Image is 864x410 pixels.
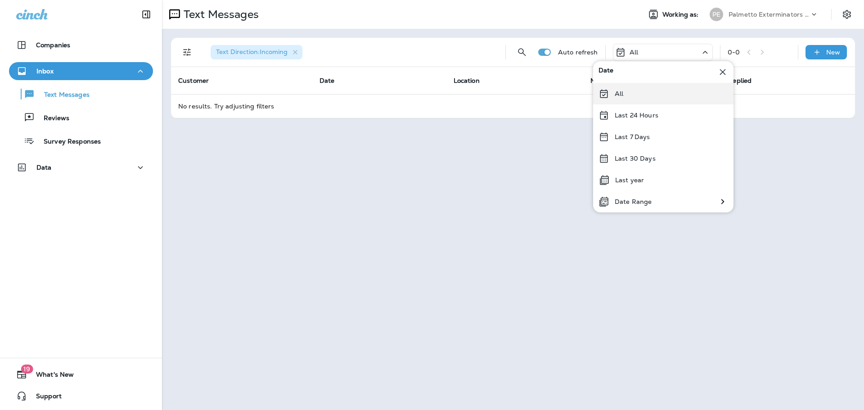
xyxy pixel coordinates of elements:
p: Last 24 Hours [615,112,658,119]
p: Last 30 Days [615,155,656,162]
span: Date [598,67,614,77]
span: Date [319,77,335,85]
span: Support [27,392,62,403]
span: Message [590,77,618,85]
td: No results. Try adjusting filters [171,94,855,118]
p: Survey Responses [35,138,101,146]
span: Location [454,77,480,85]
span: What's New [27,371,74,382]
button: Collapse Sidebar [134,5,159,23]
button: Data [9,158,153,176]
p: Last year [615,176,644,184]
button: Companies [9,36,153,54]
span: 19 [21,365,33,374]
p: Data [36,164,52,171]
p: New [826,49,840,56]
p: Inbox [36,68,54,75]
button: Filters [178,43,196,61]
p: All [615,90,623,97]
button: Settings [839,6,855,23]
p: Auto refresh [558,49,598,56]
button: Search Messages [513,43,531,61]
div: 0 - 0 [728,49,740,56]
button: Support [9,387,153,405]
p: Companies [36,41,70,49]
span: Text Direction : Incoming [216,48,288,56]
span: Customer [178,77,209,85]
button: 19What's New [9,365,153,383]
p: Palmetto Exterminators LLC [729,11,810,18]
p: Date Range [615,198,652,205]
p: Text Messages [35,91,90,99]
button: Survey Responses [9,131,153,150]
button: Reviews [9,108,153,127]
div: Text Direction:Incoming [211,45,302,59]
button: Text Messages [9,85,153,104]
p: Reviews [35,114,69,123]
span: Replied [728,77,751,85]
button: Inbox [9,62,153,80]
p: All [630,49,638,56]
p: Text Messages [180,8,259,21]
div: PE [710,8,723,21]
p: Last 7 Days [615,133,650,140]
span: Working as: [662,11,701,18]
